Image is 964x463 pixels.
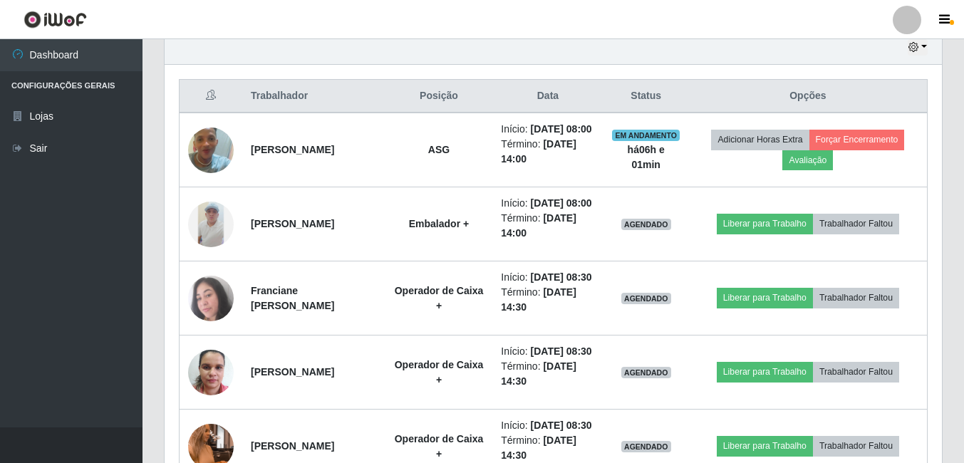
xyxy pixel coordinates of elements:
[501,211,594,241] li: Término:
[501,344,594,359] li: Início:
[501,122,594,137] li: Início:
[428,144,450,155] strong: ASG
[501,433,594,463] li: Término:
[717,214,813,234] button: Liberar para Trabalho
[717,436,813,456] button: Liberar para Trabalho
[492,80,603,113] th: Data
[621,441,671,452] span: AGENDADO
[251,366,334,378] strong: [PERSON_NAME]
[531,197,592,209] time: [DATE] 08:00
[531,271,592,283] time: [DATE] 08:30
[501,270,594,285] li: Início:
[501,418,594,433] li: Início:
[385,80,493,113] th: Posição
[188,276,234,321] img: 1708625639310.jpeg
[689,80,928,113] th: Opções
[621,219,671,230] span: AGENDADO
[251,218,334,229] strong: [PERSON_NAME]
[251,440,334,452] strong: [PERSON_NAME]
[188,202,234,247] img: 1745614323797.jpeg
[813,362,899,382] button: Trabalhador Faltou
[501,196,594,211] li: Início:
[242,80,385,113] th: Trabalhador
[813,436,899,456] button: Trabalhador Faltou
[395,359,484,385] strong: Operador de Caixa +
[809,130,905,150] button: Forçar Encerramento
[501,285,594,315] li: Término:
[188,341,234,402] img: 1753732344559.jpeg
[501,359,594,389] li: Término:
[603,80,689,113] th: Status
[621,367,671,378] span: AGENDADO
[395,433,484,459] strong: Operador de Caixa +
[409,218,469,229] strong: Embalador +
[813,214,899,234] button: Trabalhador Faltou
[251,144,334,155] strong: [PERSON_NAME]
[628,144,665,170] strong: há 06 h e 01 min
[531,123,592,135] time: [DATE] 08:00
[782,150,833,170] button: Avaliação
[531,420,592,431] time: [DATE] 08:30
[24,11,87,28] img: CoreUI Logo
[813,288,899,308] button: Trabalhador Faltou
[621,293,671,304] span: AGENDADO
[501,137,594,167] li: Término:
[531,345,592,357] time: [DATE] 08:30
[188,110,234,191] img: 1734287030319.jpeg
[711,130,809,150] button: Adicionar Horas Extra
[717,288,813,308] button: Liberar para Trabalho
[717,362,813,382] button: Liberar para Trabalho
[395,285,484,311] strong: Operador de Caixa +
[612,130,680,141] span: EM ANDAMENTO
[251,285,334,311] strong: Franciane [PERSON_NAME]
